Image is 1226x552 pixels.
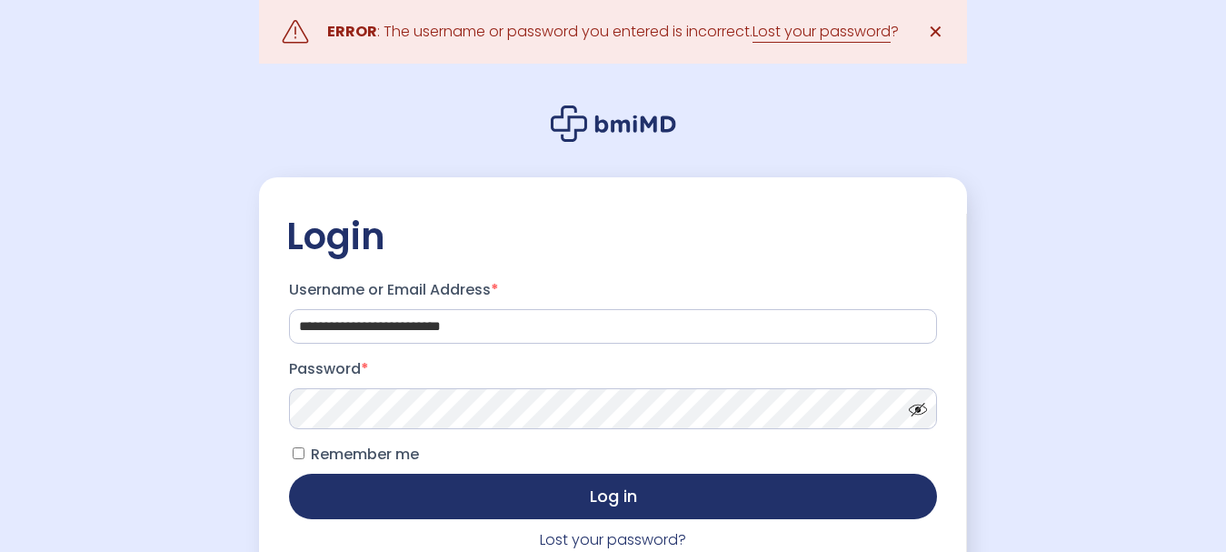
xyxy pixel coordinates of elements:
[753,21,891,43] a: Lost your password
[289,276,937,305] label: Username or Email Address
[917,14,953,50] a: ✕
[311,444,419,465] span: Remember me
[540,529,686,550] a: Lost your password?
[293,447,304,459] input: Remember me
[327,19,899,45] div: : The username or password you entered is incorrect. ?
[327,21,377,42] strong: ERROR
[286,214,940,259] h2: Login
[289,474,937,519] button: Log in
[289,355,937,384] label: Password
[928,19,943,45] span: ✕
